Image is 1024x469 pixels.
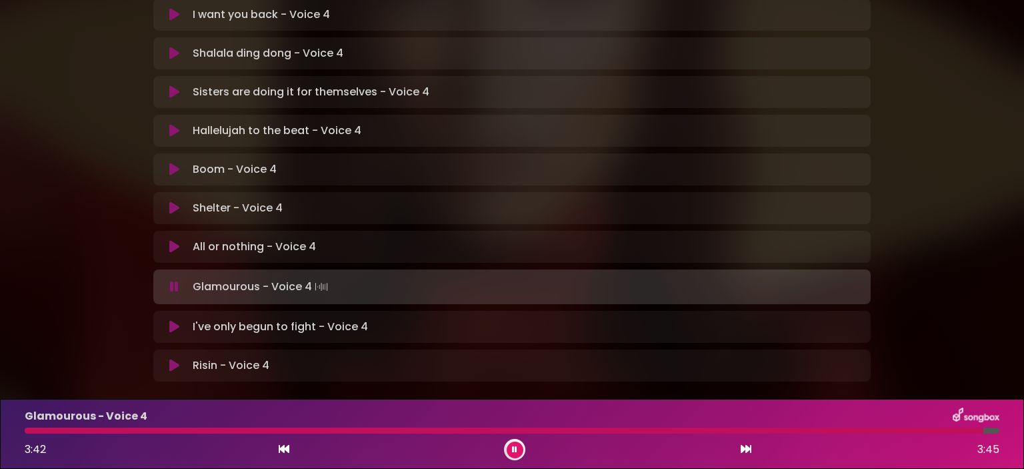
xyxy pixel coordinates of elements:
img: songbox-logo-white.png [953,408,999,425]
p: Glamourous - Voice 4 [193,278,331,296]
p: Sisters are doing it for themselves - Voice 4 [193,84,429,100]
p: I've only begun to fight - Voice 4 [193,319,368,335]
p: I want you back - Voice 4 [193,7,330,23]
p: Shalala ding dong - Voice 4 [193,45,343,61]
p: All or nothing - Voice 4 [193,239,316,255]
p: Risin - Voice 4 [193,358,269,374]
p: Glamourous - Voice 4 [25,408,147,424]
p: Boom - Voice 4 [193,161,277,177]
p: Shelter - Voice 4 [193,200,283,216]
img: waveform4.gif [312,278,331,296]
p: Hallelujah to the beat - Voice 4 [193,123,361,139]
